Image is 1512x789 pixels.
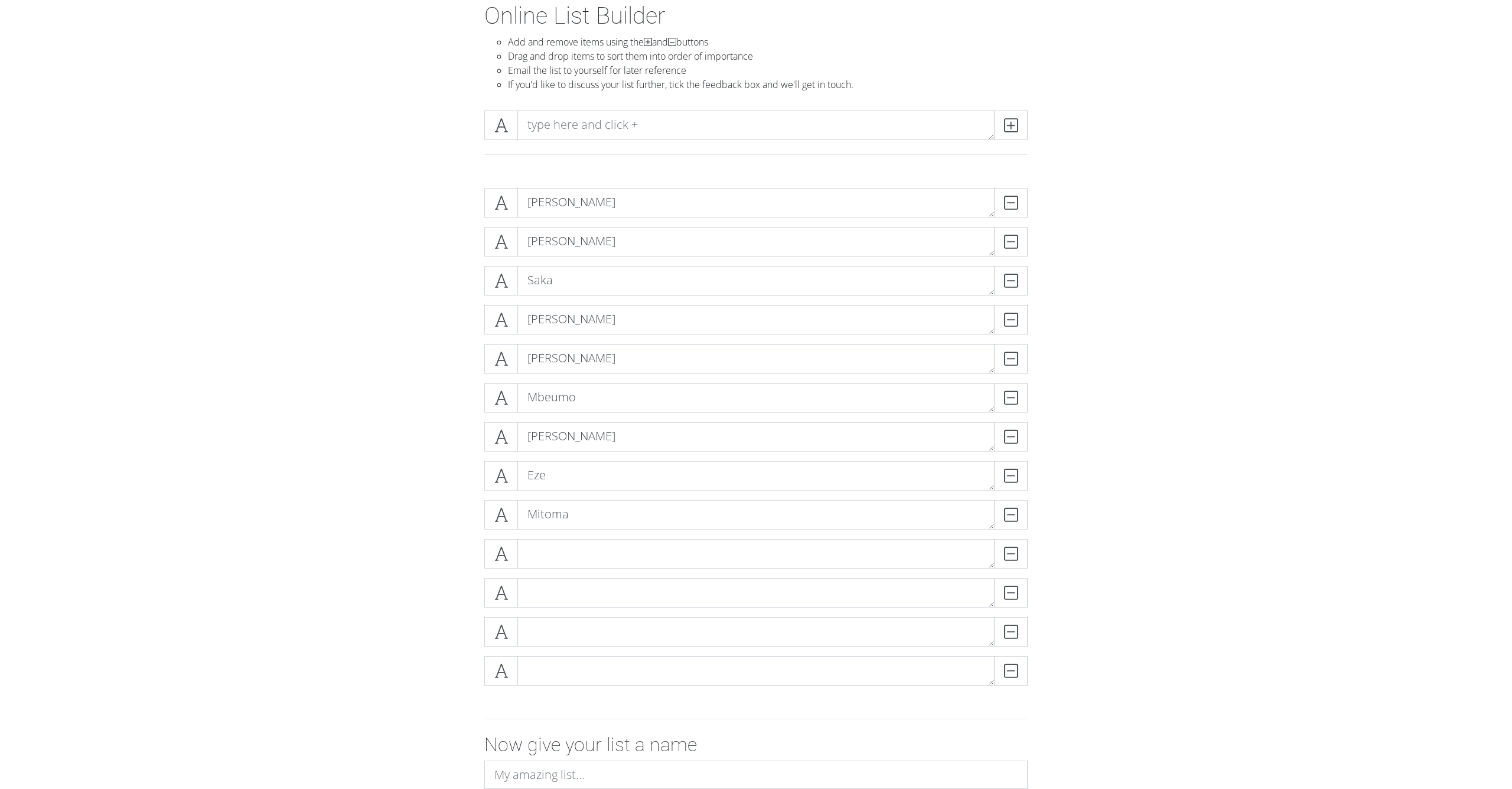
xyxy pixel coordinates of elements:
li: If you'd like to discuss your list further, tick the feedback box and we'll get in touch. [508,77,1028,92]
li: Email the list to yourself for later reference [508,63,1028,77]
h2: Now give your list a name [484,733,1028,756]
li: Drag and drop items to sort them into order of importance [508,49,1028,63]
h1: Online List Builder [484,2,1028,30]
li: Add and remove items using the and buttons [508,35,1028,49]
input: My amazing list... [484,761,1028,789]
